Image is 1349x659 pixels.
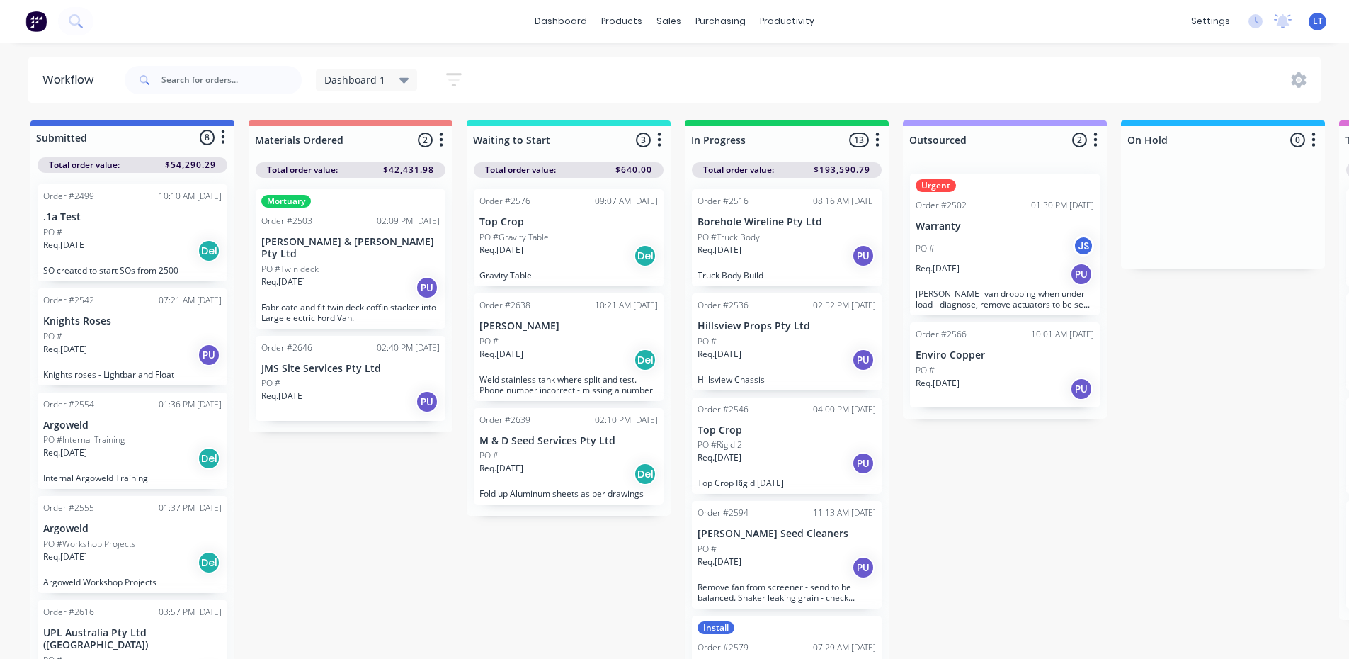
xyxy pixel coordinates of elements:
[479,488,658,499] p: Fold up Aluminum sheets as per drawings
[267,164,338,176] span: Total order value:
[698,335,717,348] p: PO #
[261,302,440,323] p: Fabricate and fit twin deck coffin stacker into Large electric Ford Van.
[1313,15,1323,28] span: LT
[43,446,87,459] p: Req. [DATE]
[161,66,302,94] input: Search for orders...
[159,398,222,411] div: 01:36 PM [DATE]
[198,240,220,262] div: Del
[198,447,220,470] div: Del
[198,344,220,366] div: PU
[256,189,445,329] div: MortuaryOrder #250302:09 PM [DATE][PERSON_NAME] & [PERSON_NAME] Pty LtdPO #Twin deckReq.[DATE]PUF...
[416,276,438,299] div: PU
[43,343,87,356] p: Req. [DATE]
[479,270,658,281] p: Gravity Table
[698,231,760,244] p: PO #Truck Body
[479,244,523,257] p: Req. [DATE]
[916,328,967,341] div: Order #2566
[698,320,876,332] p: Hillsview Props Pty Ltd
[753,11,821,32] div: productivity
[479,299,530,312] div: Order #2638
[1031,199,1094,212] div: 01:30 PM [DATE]
[377,215,440,227] div: 02:09 PM [DATE]
[43,369,222,380] p: Knights roses - Lightbar and Float
[698,543,717,556] p: PO #
[43,211,222,223] p: .1a Test
[1073,235,1094,257] div: JS
[698,556,741,568] p: Req. [DATE]
[479,374,658,395] p: Weld stainless tank where split and test. Phone number incorrect - missing a number
[814,164,870,176] span: $193,590.79
[698,216,876,228] p: Borehole Wireline Pty Ltd
[692,189,882,286] div: Order #251608:16 AM [DATE]Borehole Wireline Pty LtdPO #Truck BodyReq.[DATE]PUTruck Body Build
[261,377,280,390] p: PO #
[474,293,664,401] div: Order #263810:21 AM [DATE][PERSON_NAME]PO #Req.[DATE]DelWeld stainless tank where split and test....
[916,220,1094,232] p: Warranty
[916,364,935,377] p: PO #
[324,72,385,87] span: Dashboard 1
[698,528,876,540] p: [PERSON_NAME] Seed Cleaners
[43,265,222,276] p: SO created to start SOs from 2500
[479,449,499,462] p: PO #
[703,164,774,176] span: Total order value:
[43,294,94,307] div: Order #2542
[698,348,741,361] p: Req. [DATE]
[813,299,876,312] div: 02:52 PM [DATE]
[377,342,440,354] div: 02:40 PM [DATE]
[474,189,664,286] div: Order #257609:07 AM [DATE]Top CropPO #Gravity TableReq.[DATE]DelGravity Table
[43,538,136,551] p: PO #Workshop Projects
[910,322,1100,407] div: Order #256610:01 AM [DATE]Enviro CopperPO #Req.[DATE]PU
[43,627,222,651] p: UPL Australia Pty Ltd ([GEOGRAPHIC_DATA])
[479,216,658,228] p: Top Crop
[43,434,125,446] p: PO #Internal Training
[634,349,656,371] div: Del
[634,244,656,267] div: Del
[698,374,876,385] p: Hillsview Chassis
[479,320,658,332] p: [PERSON_NAME]
[261,363,440,375] p: JMS Site Services Pty Ltd
[43,473,222,483] p: Internal Argoweld Training
[916,242,935,255] p: PO #
[479,414,530,427] div: Order #2639
[916,179,956,192] div: Urgent
[692,501,882,609] div: Order #259411:13 AM [DATE][PERSON_NAME] Seed CleanersPO #Req.[DATE]PURemove fan from screener - s...
[910,174,1100,315] div: UrgentOrder #250201:30 PM [DATE]WarrantyPO #JSReq.[DATE]PU[PERSON_NAME] van dropping when under l...
[528,11,594,32] a: dashboard
[485,164,556,176] span: Total order value:
[198,551,220,574] div: Del
[615,164,652,176] span: $640.00
[43,523,222,535] p: Argoweld
[595,195,658,208] div: 09:07 AM [DATE]
[25,11,47,32] img: Factory
[43,330,62,343] p: PO #
[813,195,876,208] div: 08:16 AM [DATE]
[813,641,876,654] div: 07:29 AM [DATE]
[698,478,876,488] p: Top Crop Rigid [DATE]
[43,315,222,327] p: Knights Roses
[813,507,876,519] div: 11:13 AM [DATE]
[38,393,227,490] div: Order #255401:36 PM [DATE]ArgoweldPO #Internal TrainingReq.[DATE]DelInternal Argoweld Training
[698,621,734,634] div: Install
[159,606,222,619] div: 03:57 PM [DATE]
[698,299,749,312] div: Order #2536
[261,390,305,402] p: Req. [DATE]
[916,377,960,390] p: Req. [DATE]
[688,11,753,32] div: purchasing
[42,72,101,89] div: Workflow
[43,398,94,411] div: Order #2554
[383,164,434,176] span: $42,431.98
[256,336,445,421] div: Order #264602:40 PM [DATE]JMS Site Services Pty LtdPO #Req.[DATE]PU
[43,606,94,619] div: Order #2616
[594,11,649,32] div: products
[916,262,960,275] p: Req. [DATE]
[595,299,658,312] div: 10:21 AM [DATE]
[261,263,319,276] p: PO #Twin deck
[43,226,62,239] p: PO #
[159,190,222,203] div: 10:10 AM [DATE]
[49,159,120,171] span: Total order value:
[698,403,749,416] div: Order #2546
[479,462,523,475] p: Req. [DATE]
[479,435,658,447] p: M & D Seed Services Pty Ltd
[916,349,1094,361] p: Enviro Copper
[852,452,875,475] div: PU
[43,419,222,432] p: Argoweld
